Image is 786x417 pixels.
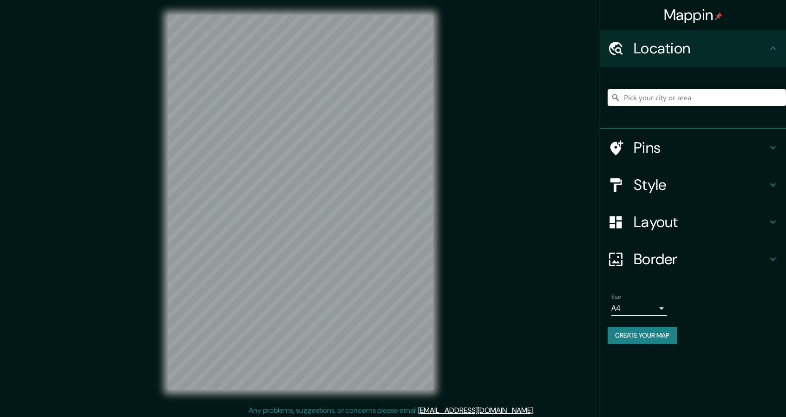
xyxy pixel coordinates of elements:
[611,293,621,301] label: Size
[634,213,767,231] h4: Layout
[608,327,677,344] button: Create your map
[418,405,533,415] a: [EMAIL_ADDRESS][DOMAIN_NAME]
[600,30,786,67] div: Location
[249,405,534,416] p: Any problems, suggestions, or concerns please email .
[634,250,767,268] h4: Border
[600,129,786,166] div: Pins
[634,176,767,194] h4: Style
[634,39,767,58] h4: Location
[536,405,537,416] div: .
[715,13,722,20] img: pin-icon.png
[634,138,767,157] h4: Pins
[608,89,786,106] input: Pick your city or area
[664,6,723,24] h4: Mappin
[611,301,667,316] div: A4
[534,405,536,416] div: .
[600,203,786,241] div: Layout
[168,15,433,390] canvas: Map
[600,166,786,203] div: Style
[600,241,786,278] div: Border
